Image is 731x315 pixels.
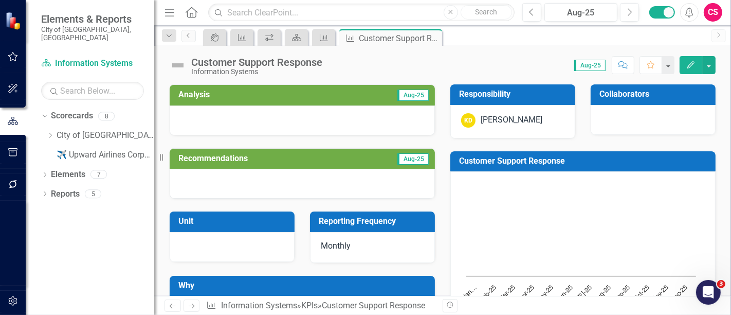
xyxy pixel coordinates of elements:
[310,232,435,263] div: Monthly
[41,13,144,25] span: Elements & Reports
[535,284,555,304] text: May-25
[696,280,721,305] iframe: Intercom live chat
[57,130,154,142] a: City of [GEOGRAPHIC_DATA]
[475,8,497,16] span: Search
[98,112,115,120] div: 8
[85,189,101,198] div: 5
[57,149,154,161] a: ✈️ Upward Airlines Corporate
[206,300,435,312] div: » »
[704,3,722,22] button: CS
[178,281,430,290] h3: Why
[319,217,430,226] h3: Reporting Frequency
[51,169,85,181] a: Elements
[556,284,574,303] text: Jun-25
[178,154,350,163] h3: Recommendations
[41,58,144,69] a: Information Systems
[322,301,425,310] div: Customer Support Response
[178,90,302,99] h3: Analysis
[41,25,144,42] small: City of [GEOGRAPHIC_DATA], [GEOGRAPHIC_DATA]
[90,170,107,179] div: 7
[481,114,542,126] div: [PERSON_NAME]
[4,11,24,30] img: ClearPoint Strategy
[51,188,80,200] a: Reports
[221,301,297,310] a: Information Systems
[498,284,517,303] text: Mar-25
[612,284,631,304] text: Sep-25
[461,113,476,128] div: KD
[462,284,479,301] text: Jan…
[41,82,144,100] input: Search Below...
[517,284,536,303] text: Apr-25
[574,60,606,71] span: Aug-25
[599,90,710,99] h3: Collaborators
[717,280,725,288] span: 3
[459,90,570,99] h3: Responsibility
[208,4,515,22] input: Search ClearPoint...
[651,284,670,303] text: Nov-25
[459,156,710,166] h3: Customer Support Response
[191,68,322,76] div: Information Systems
[191,57,322,68] div: Customer Support Response
[548,7,614,19] div: Aug-25
[670,284,689,303] text: Dec-25
[51,110,93,122] a: Scorecards
[397,90,429,101] span: Aug-25
[593,284,612,304] text: Aug-25
[178,217,289,226] h3: Unit
[544,3,617,22] button: Aug-25
[301,301,318,310] a: KPIs
[461,5,512,20] button: Search
[359,32,440,45] div: Customer Support Response
[397,153,429,165] span: Aug-25
[170,57,186,74] img: Not Defined
[632,284,651,303] text: Oct-25
[478,284,497,303] text: Feb-25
